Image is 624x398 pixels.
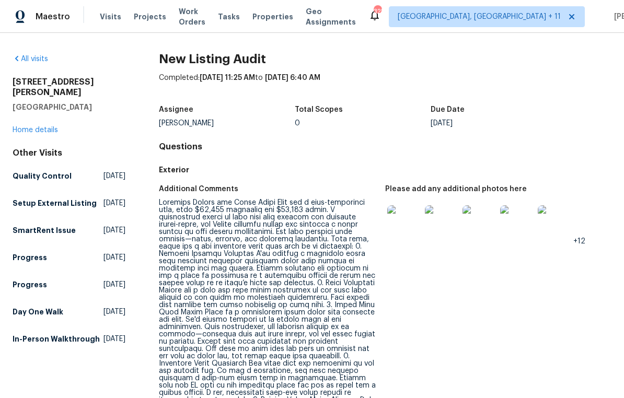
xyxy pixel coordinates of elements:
[103,279,125,290] span: [DATE]
[36,11,70,22] span: Maestro
[103,171,125,181] span: [DATE]
[159,73,611,100] div: Completed: to
[13,198,97,208] h5: Setup External Listing
[431,106,465,113] h5: Due Date
[13,194,125,213] a: Setup External Listing[DATE]
[200,74,255,81] span: [DATE] 11:25 AM
[100,11,121,22] span: Visits
[159,54,611,64] h2: New Listing Audit
[295,120,431,127] div: 0
[295,106,343,113] h5: Total Scopes
[13,334,100,344] h5: In-Person Walkthrough
[13,330,125,348] a: In-Person Walkthrough[DATE]
[159,120,295,127] div: [PERSON_NAME]
[431,120,567,127] div: [DATE]
[179,6,205,27] span: Work Orders
[252,11,293,22] span: Properties
[103,307,125,317] span: [DATE]
[13,279,47,290] h5: Progress
[13,77,125,98] h2: [STREET_ADDRESS][PERSON_NAME]
[13,275,125,294] a: Progress[DATE]
[398,11,561,22] span: [GEOGRAPHIC_DATA], [GEOGRAPHIC_DATA] + 11
[13,171,72,181] h5: Quality Control
[13,225,76,236] h5: SmartRent Issue
[374,6,381,17] div: 325
[103,225,125,236] span: [DATE]
[134,11,166,22] span: Projects
[159,165,611,175] h5: Exterior
[306,6,356,27] span: Geo Assignments
[13,252,47,263] h5: Progress
[13,167,125,185] a: Quality Control[DATE]
[159,106,193,113] h5: Assignee
[13,55,48,63] a: All visits
[573,238,585,245] span: +12
[13,148,125,158] div: Other Visits
[103,252,125,263] span: [DATE]
[159,142,611,152] h4: Questions
[103,198,125,208] span: [DATE]
[13,307,63,317] h5: Day One Walk
[13,248,125,267] a: Progress[DATE]
[13,221,125,240] a: SmartRent Issue[DATE]
[13,302,125,321] a: Day One Walk[DATE]
[13,102,125,112] h5: [GEOGRAPHIC_DATA]
[218,13,240,20] span: Tasks
[265,74,320,81] span: [DATE] 6:40 AM
[385,185,527,193] h5: Please add any additional photos here
[103,334,125,344] span: [DATE]
[13,126,58,134] a: Home details
[159,185,238,193] h5: Additional Comments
